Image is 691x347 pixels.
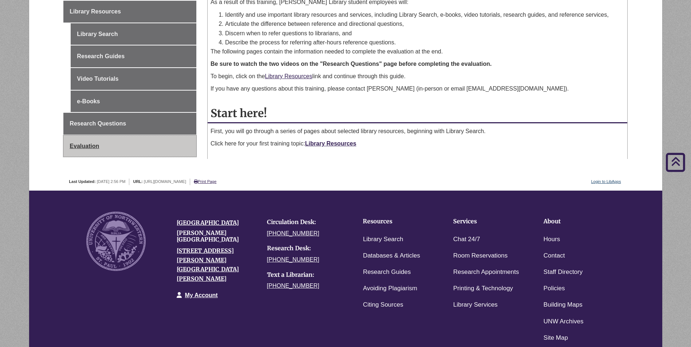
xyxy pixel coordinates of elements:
a: [GEOGRAPHIC_DATA] [177,219,239,226]
a: Library Resources [63,1,196,23]
span: Last Updated: [69,179,95,184]
h4: [PERSON_NAME][GEOGRAPHIC_DATA] [177,230,256,243]
span: Evaluation [70,143,99,149]
a: Hours [543,234,560,245]
h4: Resources [363,218,431,225]
span: [URL][DOMAIN_NAME] [144,179,186,184]
a: [PHONE_NUMBER] [267,283,319,289]
a: [STREET_ADDRESS][PERSON_NAME][GEOGRAPHIC_DATA][PERSON_NAME] [177,247,239,282]
h4: About [543,218,611,225]
a: My Account [185,292,218,298]
a: Login to LibApps [591,179,621,184]
a: Back to Top [662,157,689,167]
a: [PHONE_NUMBER] [267,256,319,263]
a: Library Resources [305,140,357,147]
p: To begin, click on the link and continue through this guide. [211,72,624,81]
a: Databases & Articles [363,251,420,261]
a: Building Maps [543,300,582,310]
a: Contact [543,251,565,261]
a: Staff Directory [543,267,582,278]
a: e-Books [71,91,196,112]
h2: Start here! [208,104,627,123]
a: Room Reservations [453,251,507,261]
p: If you have any questions about this training, please contact [PERSON_NAME] (in-person or email [... [211,84,624,93]
span: Research Questions [70,120,126,127]
li: Describe the process for referring after-hours reference questions. [225,38,624,47]
li: Identify and use important library resources and services, including Library Search, e-books, vid... [225,10,624,20]
li: Articulate the difference between reference and directional questions, [225,19,624,29]
a: Research Appointments [453,267,519,278]
a: Research Questions [63,113,196,135]
p: The following pages contain the information needed to complete the evaluation at the end. [211,47,624,56]
i: Print Page [194,180,198,184]
li: Discern when to refer questions to librarians, and [225,29,624,38]
h4: Circulation Desk: [267,219,346,226]
span: [DATE] 2:56 PM [97,179,126,184]
p: First, you will go through a series of pages about selected library resources, beginning with Lib... [211,127,624,136]
h4: Research Desk: [267,245,346,252]
img: UNW seal [86,212,146,271]
a: Library Services [453,300,498,310]
span: URL: [133,179,142,184]
h4: Services [453,218,521,225]
a: Chat 24/7 [453,234,480,245]
a: [PHONE_NUMBER] [267,230,319,236]
a: Research Guides [71,45,196,67]
a: Evaluation [63,135,196,157]
span: Library Resources [70,8,121,15]
a: Video Tutorials [71,68,196,90]
a: Avoiding Plagiarism [363,283,417,294]
a: Policies [543,283,565,294]
a: Research Guides [363,267,411,278]
a: Library Search [363,234,403,245]
a: Printing & Technology [453,283,513,294]
a: Print Page [194,179,216,184]
strong: Be sure to watch the two videos on the "Research Questions" page before completing the evaluation. [211,61,492,67]
a: UNW Archives [543,316,584,327]
a: Site Map [543,333,568,343]
a: Library Search [71,23,196,45]
p: Click here for your first training topic: [211,139,624,148]
a: Library Resources [265,73,312,79]
h4: Text a Librarian: [267,272,346,278]
a: Citing Sources [363,300,403,310]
